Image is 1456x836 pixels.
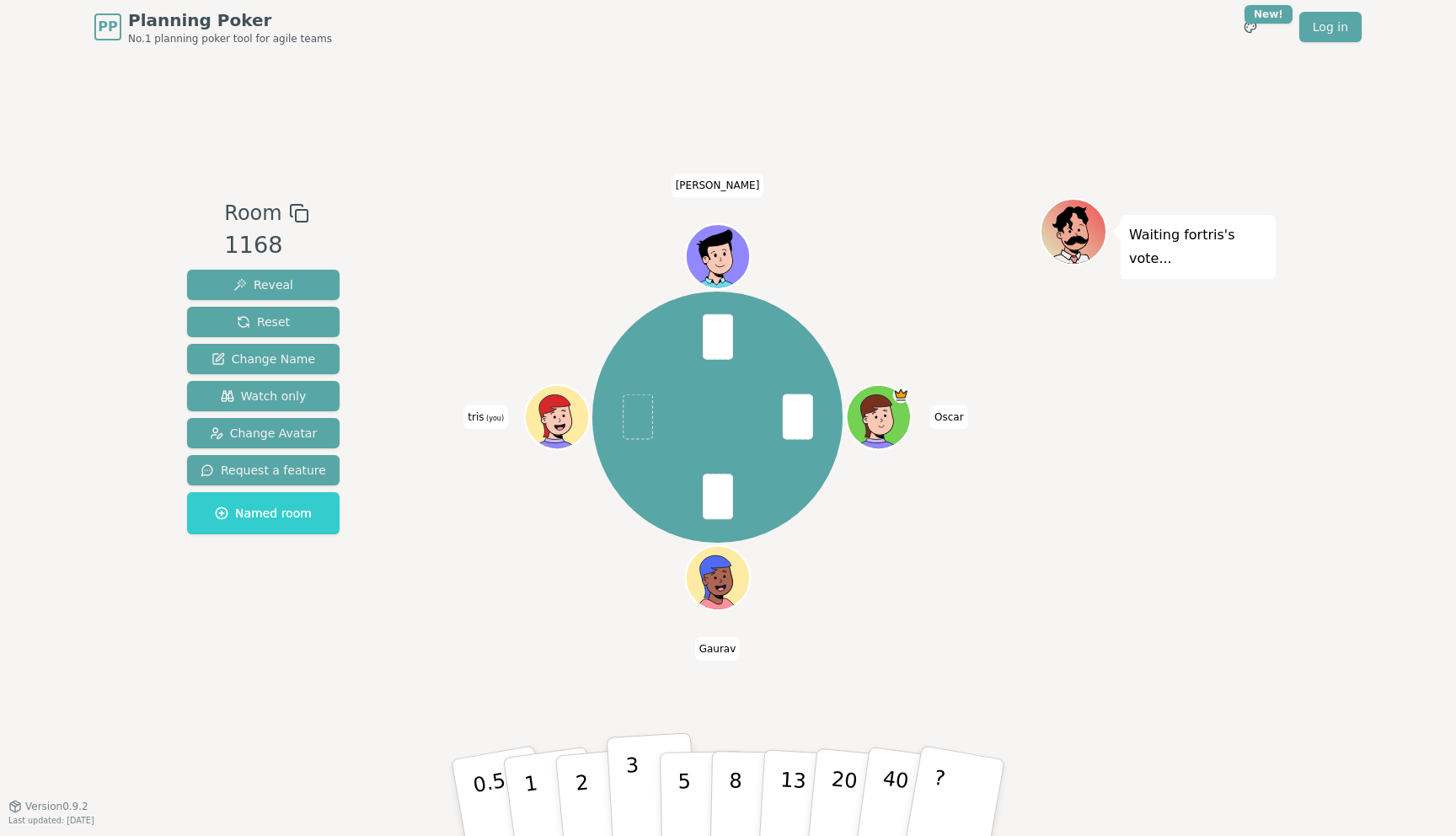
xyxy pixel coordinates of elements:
span: Request a feature [201,462,326,479]
span: Reveal [233,276,293,293]
span: Change Name [211,351,315,367]
a: Log in [1299,12,1362,42]
span: Oscar is the host [892,387,908,403]
span: Version 0.9.2 [25,800,88,813]
a: PPPlanning PokerNo.1 planning poker tool for agile teams [94,8,332,46]
div: 1168 [224,228,308,263]
span: Click to change your name [930,405,968,429]
button: Change Avatar [187,418,340,448]
span: Planning Poker [128,8,332,32]
span: Click to change your name [672,174,764,197]
span: Last updated: [DATE] [8,816,94,825]
p: Waiting for tris 's vote... [1129,223,1267,271]
button: Click to change your avatar [527,387,587,447]
span: Room [224,198,281,228]
span: Change Avatar [210,425,318,442]
button: Watch only [187,381,340,411]
span: PP [98,17,117,37]
button: Reset [187,307,340,337]
span: (you) [484,415,505,422]
button: Named room [187,492,340,534]
button: Change Name [187,344,340,374]
button: Request a feature [187,455,340,485]
span: Named room [215,505,312,522]
button: New! [1235,12,1266,42]
div: New! [1245,5,1293,24]
span: Watch only [221,388,307,405]
span: Click to change your name [695,637,741,661]
span: Click to change your name [463,405,508,429]
button: Version0.9.2 [8,800,88,813]
button: Reveal [187,270,340,300]
span: Reset [237,313,290,330]
span: No.1 planning poker tool for agile teams [128,32,332,46]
